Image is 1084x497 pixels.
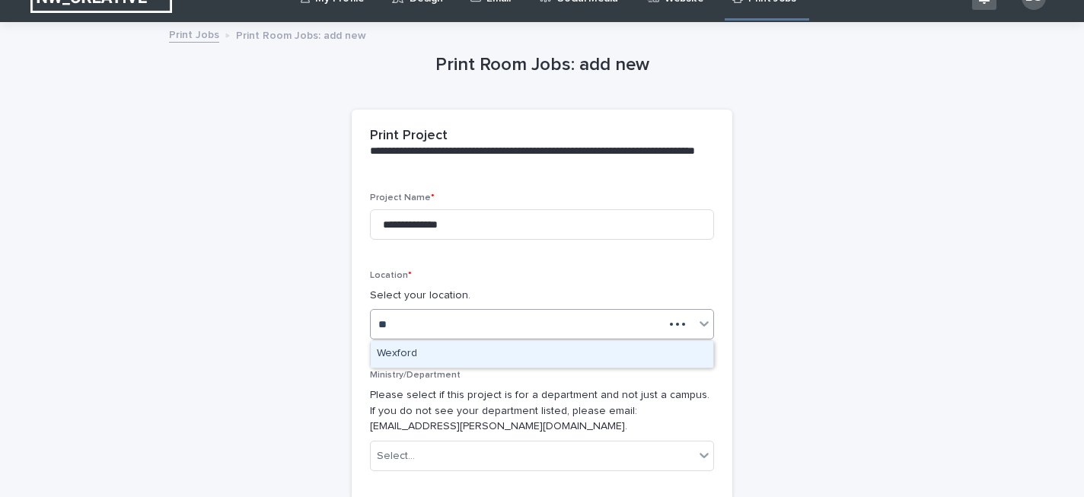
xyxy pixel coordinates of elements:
span: Project Name [370,193,435,202]
span: Ministry/Department [370,371,461,380]
span: Location [370,271,412,280]
h2: Print Project [370,128,448,145]
p: Select your location. [370,288,714,304]
p: Print Room Jobs: add new [236,26,366,43]
h1: Print Room Jobs: add new [352,54,732,76]
a: Print Jobs [169,25,219,43]
div: Select... [377,448,415,464]
p: Please select if this project is for a department and not just a campus. If you do not see your d... [370,387,714,435]
div: Wexford [371,341,713,368]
